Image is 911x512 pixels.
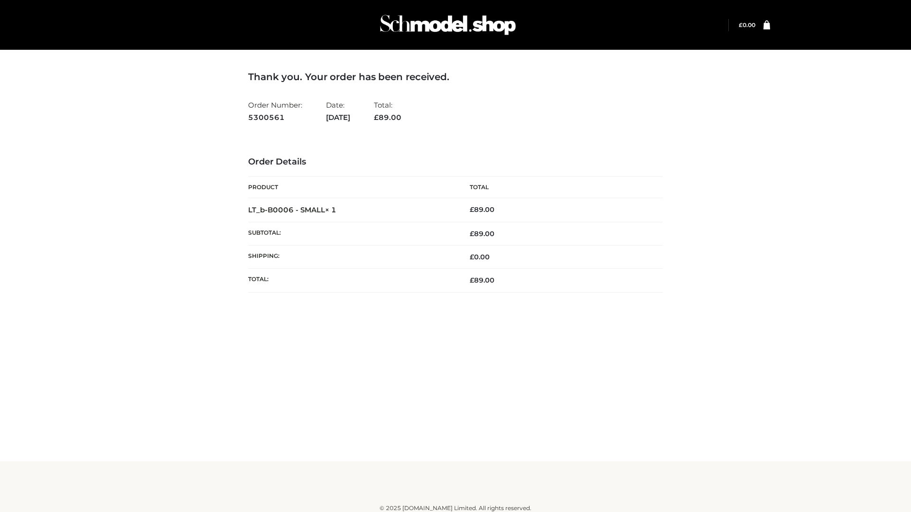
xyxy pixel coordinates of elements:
span: £ [739,21,743,28]
li: Date: [326,97,350,126]
span: £ [470,229,474,238]
th: Total: [248,269,455,292]
span: £ [374,113,379,122]
span: 89.00 [374,113,401,122]
th: Total [455,177,663,198]
a: £0.00 [739,21,755,28]
bdi: 89.00 [470,205,494,214]
h3: Order Details [248,157,663,167]
strong: LT_b-B0006 - SMALL [248,205,336,214]
span: £ [470,276,474,284]
th: Subtotal: [248,222,455,245]
th: Shipping: [248,246,455,269]
span: £ [470,205,474,214]
h3: Thank you. Your order has been received. [248,71,663,82]
bdi: 0.00 [470,253,490,261]
span: 89.00 [470,276,494,284]
strong: 5300561 [248,111,302,124]
strong: × 1 [325,205,336,214]
li: Total: [374,97,401,126]
span: 89.00 [470,229,494,238]
img: Schmodel Admin 964 [377,6,519,44]
span: £ [470,253,474,261]
li: Order Number: [248,97,302,126]
bdi: 0.00 [739,21,755,28]
th: Product [248,177,455,198]
strong: [DATE] [326,111,350,124]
